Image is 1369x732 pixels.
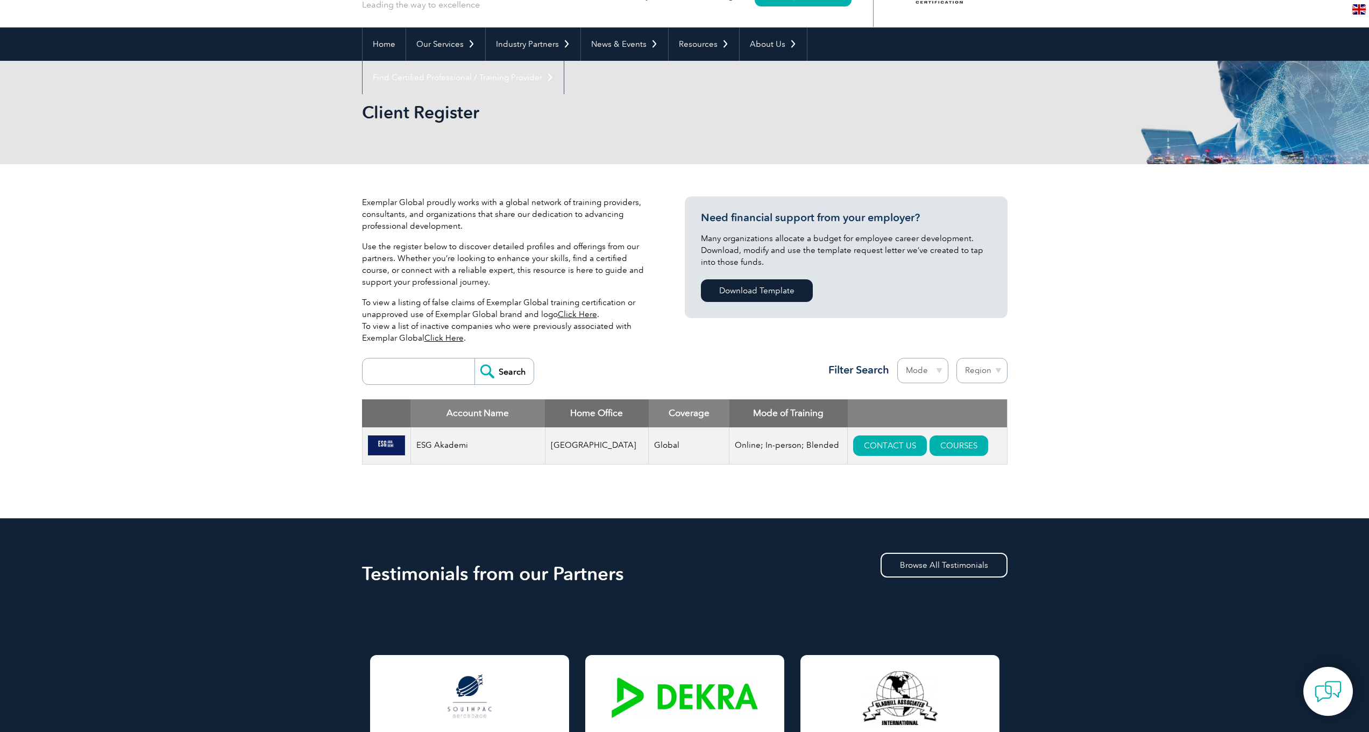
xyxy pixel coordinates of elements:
[701,279,813,302] a: Download Template
[881,553,1008,578] a: Browse All Testimonials
[410,399,545,427] th: Account Name: activate to sort column descending
[545,427,649,464] td: [GEOGRAPHIC_DATA]
[729,399,848,427] th: Mode of Training: activate to sort column ascending
[848,399,1007,427] th: : activate to sort column ascending
[362,565,1008,582] h2: Testimonials from our Partners
[649,399,729,427] th: Coverage: activate to sort column ascending
[1315,678,1342,705] img: contact-chat.png
[581,27,668,61] a: News & Events
[424,333,464,343] a: Click Here
[410,427,545,464] td: ESG Akademi
[406,27,485,61] a: Our Services
[363,27,406,61] a: Home
[558,309,597,319] a: Click Here
[729,427,848,464] td: Online; In-person; Blended
[368,435,405,456] img: b30af040-fd5b-f011-bec2-000d3acaf2fb-logo.png
[363,61,564,94] a: Find Certified Professional / Training Provider
[362,104,814,121] h2: Client Register
[701,211,991,224] h3: Need financial support from your employer?
[1352,4,1366,15] img: en
[362,241,652,288] p: Use the register below to discover detailed profiles and offerings from our partners. Whether you...
[474,358,534,384] input: Search
[362,196,652,232] p: Exemplar Global proudly works with a global network of training providers, consultants, and organ...
[740,27,807,61] a: About Us
[822,363,889,377] h3: Filter Search
[545,399,649,427] th: Home Office: activate to sort column ascending
[362,297,652,344] p: To view a listing of false claims of Exemplar Global training certification or unapproved use of ...
[669,27,739,61] a: Resources
[853,435,927,456] a: CONTACT US
[649,427,729,464] td: Global
[930,435,988,456] a: COURSES
[701,233,991,268] p: Many organizations allocate a budget for employee career development. Download, modify and use th...
[486,27,580,61] a: Industry Partners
